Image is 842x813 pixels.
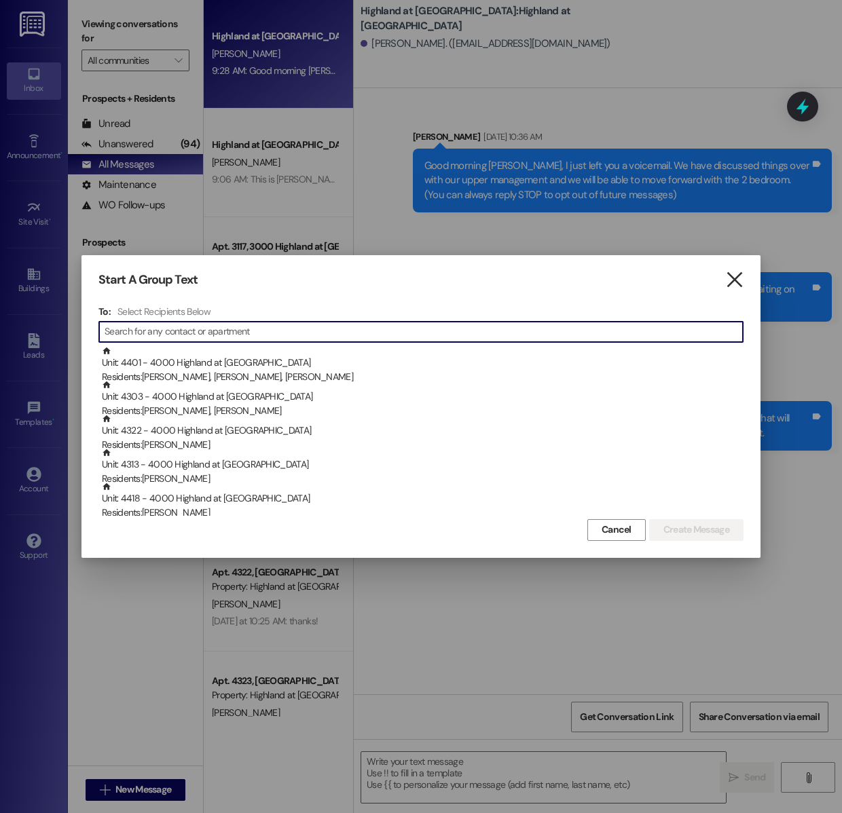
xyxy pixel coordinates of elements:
i:  [725,273,744,287]
div: Unit: 4313 - 4000 Highland at [GEOGRAPHIC_DATA] [102,448,744,487]
div: Residents: [PERSON_NAME], [PERSON_NAME] [102,404,744,418]
input: Search for any contact or apartment [105,322,743,341]
span: Create Message [663,523,729,537]
div: Residents: [PERSON_NAME], [PERSON_NAME], [PERSON_NAME] [102,370,744,384]
div: Unit: 4303 - 4000 Highland at [GEOGRAPHIC_DATA]Residents:[PERSON_NAME], [PERSON_NAME] [98,380,744,414]
button: Cancel [587,519,646,541]
div: Unit: 4313 - 4000 Highland at [GEOGRAPHIC_DATA]Residents:[PERSON_NAME] [98,448,744,482]
div: Residents: [PERSON_NAME] [102,472,744,486]
h3: To: [98,305,111,318]
div: Unit: 4322 - 4000 Highland at [GEOGRAPHIC_DATA] [102,414,744,453]
span: Cancel [602,523,631,537]
div: Unit: 4401 - 4000 Highland at [GEOGRAPHIC_DATA] [102,346,744,385]
div: Residents: [PERSON_NAME] [102,506,744,520]
div: Unit: 4303 - 4000 Highland at [GEOGRAPHIC_DATA] [102,380,744,419]
div: Residents: [PERSON_NAME] [102,438,744,452]
h3: Start A Group Text [98,272,198,288]
div: Unit: 4322 - 4000 Highland at [GEOGRAPHIC_DATA]Residents:[PERSON_NAME] [98,414,744,448]
h4: Select Recipients Below [117,305,210,318]
button: Create Message [649,519,744,541]
div: Unit: 4401 - 4000 Highland at [GEOGRAPHIC_DATA]Residents:[PERSON_NAME], [PERSON_NAME], [PERSON_NAME] [98,346,744,380]
div: Unit: 4418 - 4000 Highland at [GEOGRAPHIC_DATA]Residents:[PERSON_NAME] [98,482,744,516]
div: Unit: 4418 - 4000 Highland at [GEOGRAPHIC_DATA] [102,482,744,521]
